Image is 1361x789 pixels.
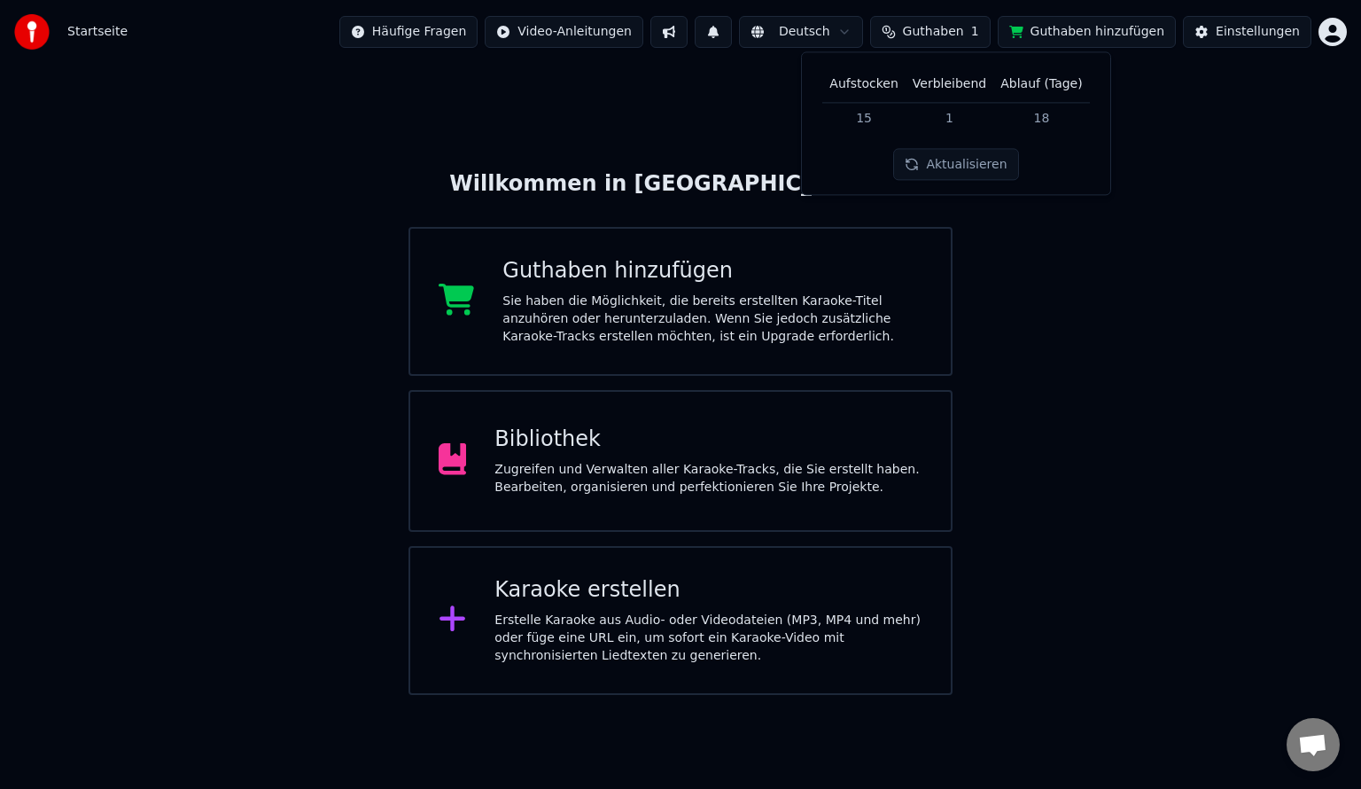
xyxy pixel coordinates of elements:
[339,16,478,48] button: Häufige Fragen
[1216,23,1300,41] div: Einstellungen
[502,293,922,346] div: Sie haben die Möglichkeit, die bereits erstellten Karaoke-Titel anzuhören oder herunterzuladen. W...
[906,66,993,102] th: Verbleibend
[494,612,922,665] div: Erstelle Karaoke aus Audio- oder Videodateien (MP3, MP4 und mehr) oder füge eine URL ein, um sofo...
[822,66,906,102] th: Aufstocken
[993,102,1089,134] td: 18
[494,461,922,496] div: Zugreifen und Verwalten aller Karaoke-Tracks, die Sie erstellt haben. Bearbeiten, organisieren un...
[971,23,979,41] span: 1
[1183,16,1311,48] button: Einstellungen
[494,576,922,605] div: Karaoke erstellen
[67,23,128,41] nav: breadcrumb
[1287,718,1340,771] div: Chat öffnen
[449,170,911,199] div: Willkommen in [GEOGRAPHIC_DATA]
[870,16,991,48] button: Guthaben1
[494,426,922,454] div: Bibliothek
[14,14,50,50] img: youka
[893,149,1018,181] button: Aktualisieren
[993,66,1089,102] th: Ablauf (Tage)
[822,102,906,134] td: 15
[502,257,922,285] div: Guthaben hinzufügen
[485,16,643,48] button: Video-Anleitungen
[67,23,128,41] span: Startseite
[998,16,1177,48] button: Guthaben hinzufügen
[903,23,964,41] span: Guthaben
[906,102,993,134] td: 1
